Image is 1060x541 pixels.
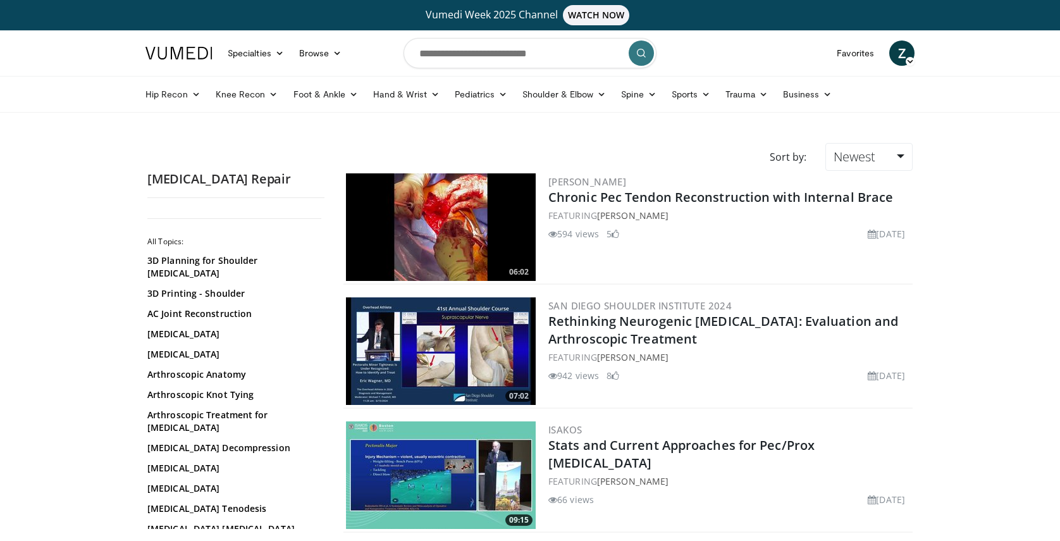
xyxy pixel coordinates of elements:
a: Sports [664,82,718,107]
a: [PERSON_NAME] [597,475,669,487]
span: 09:15 [505,514,533,526]
a: Knee Recon [208,82,286,107]
a: Hip Recon [138,82,208,107]
a: [MEDICAL_DATA] [147,348,318,361]
a: Favorites [829,40,882,66]
a: [MEDICAL_DATA] [147,328,318,340]
a: San Diego Shoulder Institute 2024 [548,299,732,312]
a: Browse [292,40,350,66]
img: bc7b021a-91a4-4c84-b592-a9dc9fc363f3.300x170_q85_crop-smart_upscale.jpg [346,297,536,405]
div: FEATURING [548,209,910,222]
div: FEATURING [548,351,910,364]
a: Newest [825,143,913,171]
a: [MEDICAL_DATA] [147,462,318,475]
a: Shoulder & Elbow [515,82,613,107]
a: Vumedi Week 2025 ChannelWATCH NOW [147,5,913,25]
li: 66 views [548,493,594,506]
span: Newest [834,148,875,165]
a: Business [775,82,840,107]
a: [PERSON_NAME] [597,351,669,363]
span: WATCH NOW [563,5,630,25]
img: c74ce3af-79fa-410d-881d-333602a09ccc.300x170_q85_crop-smart_upscale.jpg [346,173,536,281]
div: FEATURING [548,475,910,488]
a: Stats and Current Approaches for Pec/Prox [MEDICAL_DATA] [548,437,815,471]
a: Arthroscopic Knot Tying [147,389,318,401]
a: Trauma [718,82,775,107]
a: Specialties [220,40,292,66]
li: [DATE] [868,227,905,240]
a: Hand & Wrist [366,82,447,107]
li: [DATE] [868,493,905,506]
a: Chronic Pec Tendon Reconstruction with Internal Brace [548,189,893,206]
a: Foot & Ankle [286,82,366,107]
h2: [MEDICAL_DATA] Repair [147,171,324,187]
a: Z [889,40,915,66]
a: [MEDICAL_DATA] Decompression [147,442,318,454]
div: Sort by: [760,143,816,171]
a: ISAKOS [548,423,582,436]
a: [MEDICAL_DATA] [MEDICAL_DATA] [147,523,318,535]
input: Search topics, interventions [404,38,656,68]
a: Pediatrics [447,82,515,107]
a: 07:02 [346,297,536,405]
a: Rethinking Neurogenic [MEDICAL_DATA]: Evaluation and Arthroscopic Treatment [548,313,898,347]
a: [PERSON_NAME] [548,175,626,188]
li: 8 [607,369,619,382]
li: 594 views [548,227,599,240]
span: 07:02 [505,390,533,402]
a: Arthroscopic Treatment for [MEDICAL_DATA] [147,409,318,434]
a: Spine [613,82,663,107]
img: VuMedi Logo [145,47,213,59]
li: 5 [607,227,619,240]
a: 06:02 [346,173,536,281]
li: 942 views [548,369,599,382]
a: AC Joint Reconstruction [147,308,318,320]
span: 06:02 [505,266,533,278]
a: [MEDICAL_DATA] [147,482,318,495]
a: 3D Planning for Shoulder [MEDICAL_DATA] [147,254,318,280]
a: [MEDICAL_DATA] Tenodesis [147,502,318,515]
a: 09:15 [346,421,536,529]
a: Arthroscopic Anatomy [147,368,318,381]
a: [PERSON_NAME] [597,209,669,221]
img: 7ea6420f-a9df-41d9-a989-4fd4fc7a1bab.300x170_q85_crop-smart_upscale.jpg [346,421,536,529]
li: [DATE] [868,369,905,382]
h2: All Topics: [147,237,321,247]
a: 3D Printing - Shoulder [147,287,318,300]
